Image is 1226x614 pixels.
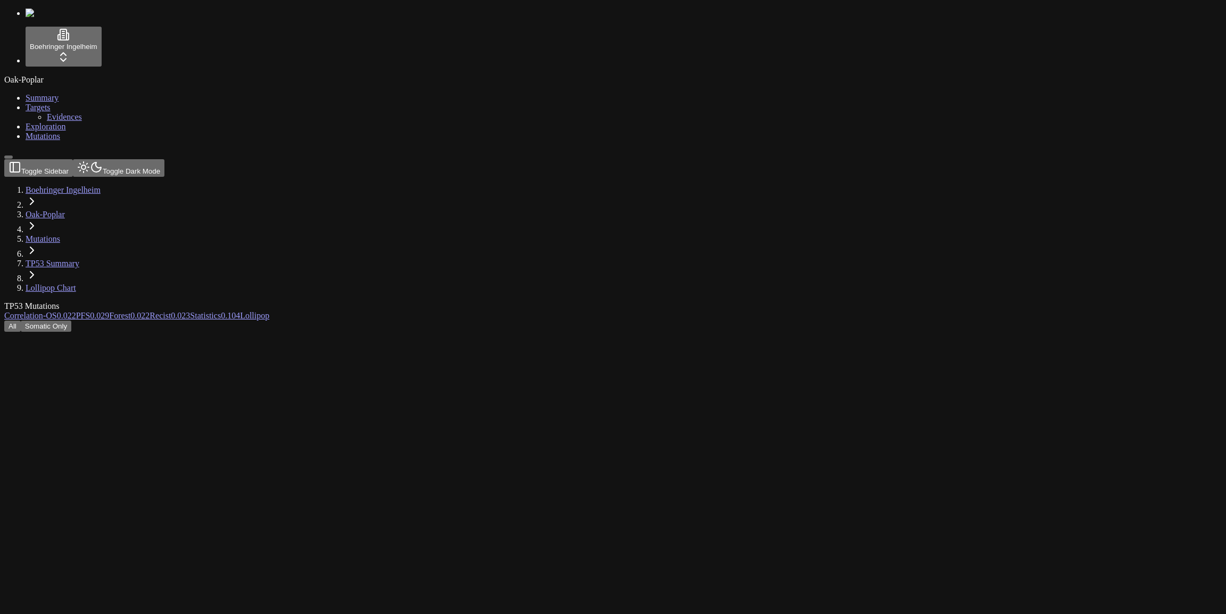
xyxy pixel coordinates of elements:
[21,321,71,332] button: Somatic Only
[4,185,1120,293] nav: breadcrumb
[4,321,21,332] button: All
[4,155,13,159] button: Toggle Sidebar
[26,122,66,131] a: Exploration
[221,311,240,320] span: 0.104
[57,311,76,320] span: 0.022
[4,311,43,320] span: Correlation
[26,283,76,292] a: Lollipop Chart
[47,112,82,121] a: Evidences
[21,167,69,175] span: Toggle Sidebar
[26,27,102,67] button: Boehringer Ingelheim
[26,93,59,102] a: Summary
[46,311,56,320] span: OS
[190,311,221,320] span: Statistics
[30,43,97,51] span: Boehringer Ingelheim
[26,132,60,141] a: Mutations
[240,311,269,320] a: Lollipop
[150,311,171,320] span: Recist
[109,311,150,320] a: Forest0.022
[43,311,46,320] span: -
[103,167,160,175] span: Toggle Dark Mode
[46,311,76,320] a: OS0.022
[26,9,67,18] img: Numenos
[4,75,1222,85] div: Oak-Poplar
[4,311,46,320] a: Correlation-
[26,210,65,219] a: Oak-Poplar
[109,311,130,320] span: Forest
[4,301,1120,311] div: TP53 Mutations
[130,311,150,320] span: 0.022
[26,103,51,112] a: Targets
[26,234,60,243] a: Mutations
[26,259,79,268] a: TP53 Summary
[90,311,109,320] span: 0.029
[190,311,240,320] a: Statistics0.104
[73,159,164,177] button: Toggle Dark Mode
[26,185,101,194] a: Boehringer Ingelheim
[76,311,110,320] a: PFS0.029
[4,159,73,177] button: Toggle Sidebar
[76,311,90,320] span: PFS
[150,311,190,320] a: Recist0.023
[171,311,190,320] span: 0.023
